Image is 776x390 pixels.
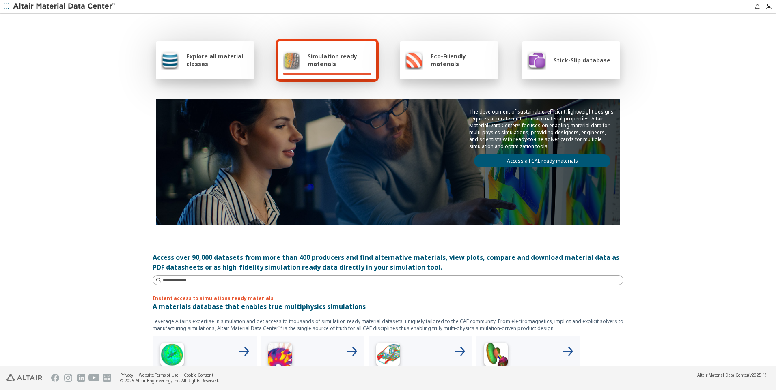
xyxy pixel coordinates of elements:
div: © 2025 Altair Engineering, Inc. All Rights Reserved. [120,378,219,384]
img: Eco-Friendly materials [405,50,423,70]
img: Structural Analyses Icon [372,340,404,372]
img: Altair Engineering [6,374,42,381]
span: Eco-Friendly materials [431,52,493,68]
p: A materials database that enables true multiphysics simulations [153,302,623,311]
span: Simulation ready materials [308,52,371,68]
a: Cookie Consent [184,372,213,378]
p: The development of sustainable, efficient, lightweight designs requires accurate multi-domain mat... [469,108,615,150]
a: Privacy [120,372,133,378]
p: Leverage Altair’s expertise in simulation and get access to thousands of simulation ready materia... [153,318,623,332]
img: Low Frequency Icon [264,340,296,372]
div: (v2025.1) [697,372,766,378]
img: Simulation ready materials [283,50,300,70]
span: Explore all material classes [186,52,250,68]
p: Instant access to simulations ready materials [153,295,623,302]
span: Stick-Slip database [554,56,610,64]
div: Access over 90,000 datasets from more than 400 producers and find alternative materials, view plo... [153,253,623,272]
img: Altair Material Data Center [13,2,116,11]
img: Explore all material classes [161,50,179,70]
img: High Frequency Icon [156,340,188,372]
a: Access all CAE ready materials [474,154,610,167]
a: Website Terms of Use [139,372,178,378]
img: Crash Analyses Icon [480,340,512,372]
img: Stick-Slip database [527,50,546,70]
span: Altair Material Data Center [697,372,748,378]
